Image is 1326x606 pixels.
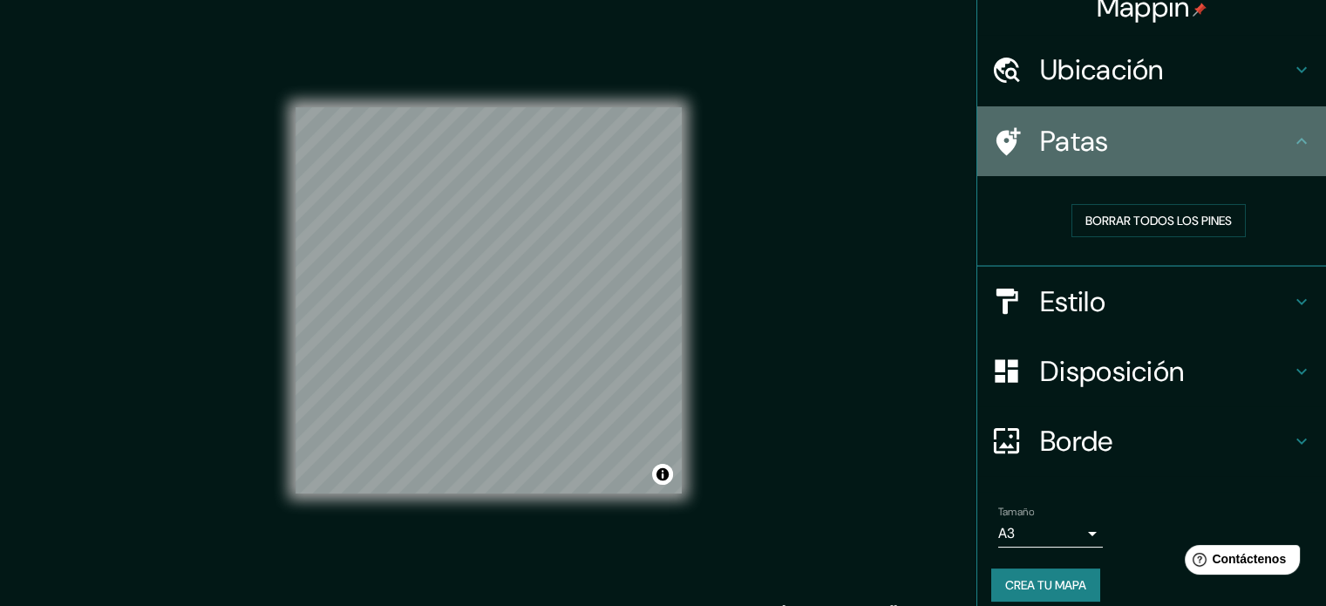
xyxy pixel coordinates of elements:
font: Borrar todos los pines [1085,213,1232,228]
font: Estilo [1040,283,1105,320]
div: Borde [977,406,1326,476]
button: Crea tu mapa [991,569,1100,602]
div: Ubicación [977,35,1326,105]
button: Borrar todos los pines [1071,204,1246,237]
div: A3 [998,520,1103,548]
font: A3 [998,524,1015,542]
font: Crea tu mapa [1005,577,1086,593]
font: Tamaño [998,505,1034,519]
button: Activar o desactivar atribución [652,464,673,485]
font: Ubicación [1040,51,1164,88]
div: Estilo [977,267,1326,337]
font: Borde [1040,423,1113,460]
canvas: Mapa [296,107,682,494]
div: Patas [977,106,1326,176]
font: Disposición [1040,353,1184,390]
div: Disposición [977,337,1326,406]
img: pin-icon.png [1193,3,1207,17]
font: Patas [1040,123,1109,160]
iframe: Lanzador de widgets de ayuda [1171,538,1307,587]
